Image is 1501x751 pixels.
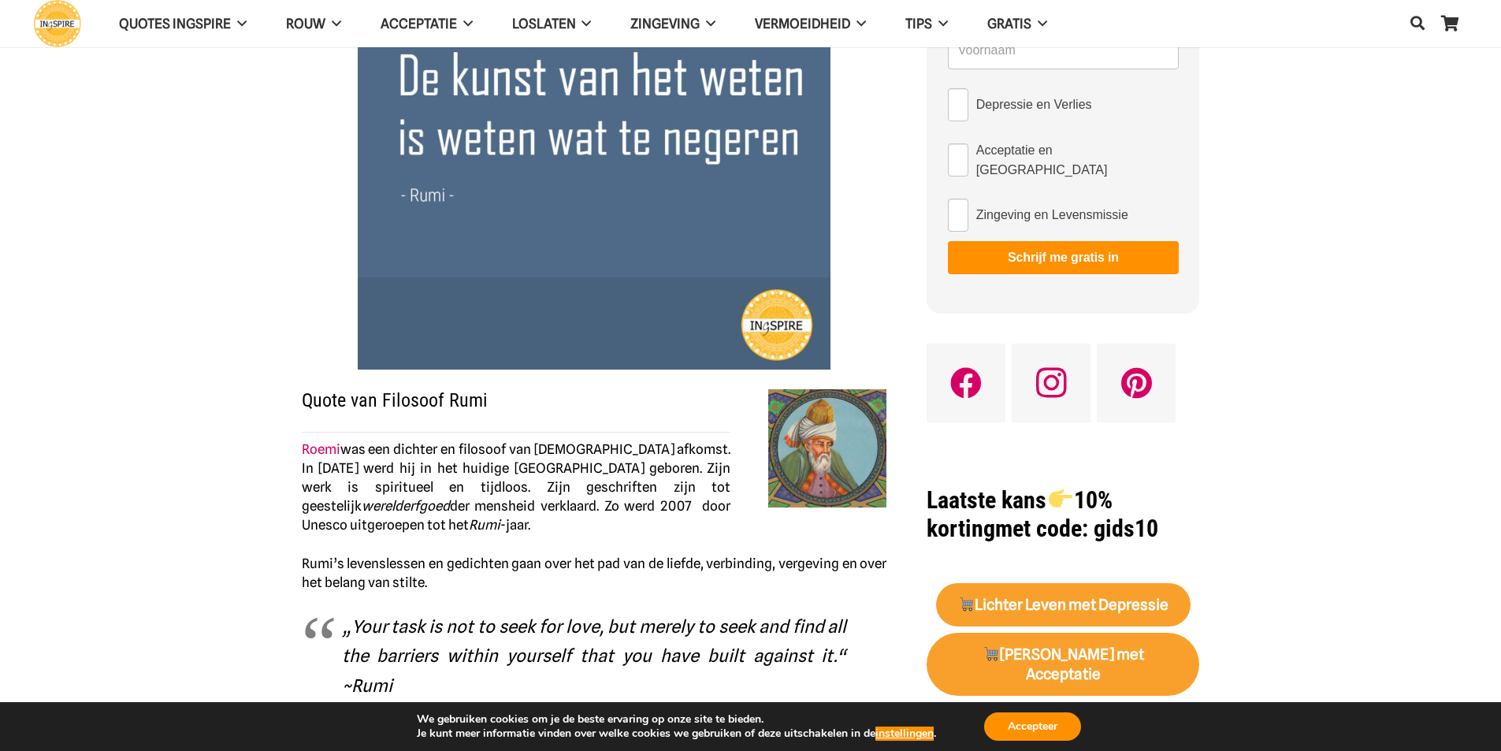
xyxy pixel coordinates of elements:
[1012,344,1090,422] a: Instagram
[1097,344,1176,422] a: Pinterest
[735,4,886,44] a: VERMOEIDHEID
[976,140,1179,180] span: Acceptatie en [GEOGRAPHIC_DATA]
[768,389,886,507] img: Inspirerende levenslessen van Soefi dichter Rumi
[755,16,850,32] span: VERMOEIDHEID
[286,16,325,32] span: ROUW
[302,441,340,457] a: Roemi
[119,16,231,32] span: QUOTES INGSPIRE
[983,646,998,661] img: 🛒
[968,4,1067,44] a: GRATIS
[1049,487,1072,511] img: 👉
[512,16,576,32] span: Loslaten
[99,4,266,44] a: QUOTES INGSPIRE
[905,16,932,32] span: TIPS
[469,517,500,533] em: Rumi
[342,616,847,696] em: „Your task is not to seek for love, but merely to seek and find all the barriers within yourself ...
[875,727,934,741] button: instellingen
[983,645,1144,683] strong: [PERSON_NAME] met Acceptatie
[927,486,1112,542] strong: Laatste kans 10% korting
[936,583,1191,626] a: 🛒Lichter Leven met Depressie
[927,633,1199,696] a: 🛒[PERSON_NAME] met Acceptatie
[976,95,1092,114] span: Depressie en Verlies
[417,727,936,741] p: Je kunt meer informatie vinden over welke cookies we gebruiken of deze uitschakelen in de .
[302,554,887,592] p: Rumi’s levenslessen en gedichten gaan over het pad van de liefde, verbinding, vergeving en over h...
[976,205,1128,225] span: Zingeving en Levensmissie
[948,32,1179,69] input: Voornaam
[361,4,492,44] a: Acceptatie
[959,597,974,612] img: 🛒
[927,344,1005,422] a: Facebook
[611,4,735,44] a: Zingeving
[302,370,887,412] h2: Quote van Filosoof Rumi
[948,199,968,232] input: Zingeving en Levensmissie
[948,88,968,121] input: Depressie en Verlies
[630,16,700,32] span: Zingeving
[927,486,1199,543] h1: met code: gids10
[492,4,611,44] a: Loslaten
[302,440,887,534] p: was een dichter en filosoof van [DEMOGRAPHIC_DATA] afkomst. In [DATE] werd hij in het huidige [GE...
[1402,5,1433,43] a: Zoeken
[948,241,1179,274] button: Schrijf me gratis in
[266,4,361,44] a: ROUW
[948,143,968,177] input: Acceptatie en [GEOGRAPHIC_DATA]
[381,16,457,32] span: Acceptatie
[886,4,968,44] a: TIPS
[987,16,1031,32] span: GRATIS
[417,712,936,727] p: We gebruiken cookies om je de beste ervaring op onze site te bieden.
[958,596,1169,614] strong: Lichter Leven met Depressie
[984,712,1081,741] button: Accepteer
[362,498,450,514] em: werelderfgoed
